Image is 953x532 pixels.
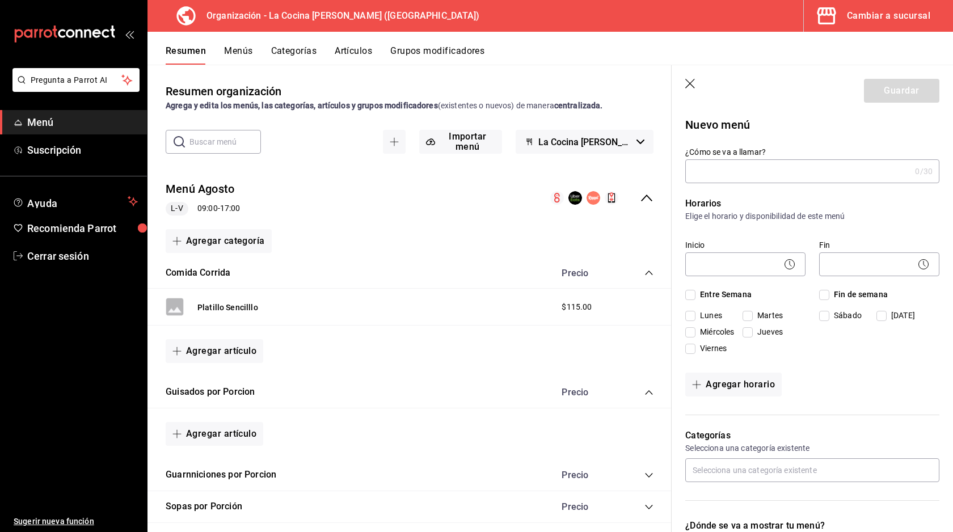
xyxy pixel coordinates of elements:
[685,148,939,156] label: ¿Cómo se va a llamar?
[166,202,240,216] div: 09:00 - 17:00
[189,130,261,153] input: Buscar menú
[166,202,187,214] span: L-V
[197,302,258,313] button: Platillo Sencilllo
[224,45,252,65] button: Menús
[685,458,939,482] input: Selecciona una categoría existente
[31,74,122,86] span: Pregunta a Parrot AI
[550,387,623,398] div: Precio
[14,516,138,527] span: Sugerir nueva función
[197,9,480,23] h3: Organización - La Cocina [PERSON_NAME] ([GEOGRAPHIC_DATA])
[12,68,140,92] button: Pregunta a Parrot AI
[27,142,138,158] span: Suscripción
[335,45,372,65] button: Artículos
[27,195,123,208] span: Ayuda
[166,468,276,482] button: Guarnniciones por Porcion
[644,268,653,277] button: collapse-category-row
[829,310,862,322] span: Sábado
[753,310,783,322] span: Martes
[550,470,623,480] div: Precio
[166,386,255,399] button: Guisados por Porcion
[8,82,140,94] a: Pregunta a Parrot AI
[166,181,234,197] button: Menú Agosto
[685,373,782,396] button: Agregar horario
[685,197,939,210] p: Horarios
[695,343,727,354] span: Viernes
[685,116,939,133] p: Nuevo menú
[695,310,722,322] span: Lunes
[27,115,138,130] span: Menú
[562,301,592,313] span: $115.00
[516,130,653,154] button: La Cocina [PERSON_NAME]
[829,289,888,301] span: Fin de semana
[550,501,623,512] div: Precio
[166,500,242,513] button: Sopas por Porción
[125,29,134,39] button: open_drawer_menu
[644,471,653,480] button: collapse-category-row
[644,388,653,397] button: collapse-category-row
[695,326,734,338] span: Miércoles
[753,326,783,338] span: Jueves
[554,101,603,110] strong: centralizada.
[27,248,138,264] span: Cerrar sesión
[538,137,632,147] span: La Cocina [PERSON_NAME]
[685,210,939,222] p: Elige el horario y disponibilidad de este menú
[644,503,653,512] button: collapse-category-row
[685,442,939,454] p: Selecciona una categoría existente
[166,339,263,363] button: Agregar artículo
[685,241,806,249] label: Inicio
[166,267,230,280] button: Comida Corrida
[166,422,263,446] button: Agregar artículo
[819,241,939,249] label: Fin
[847,8,930,24] div: Cambiar a sucursal
[390,45,484,65] button: Grupos modificadores
[166,83,282,100] div: Resumen organización
[419,130,502,154] button: Importar menú
[27,221,138,236] span: Recomienda Parrot
[915,166,933,177] div: 0 /30
[166,229,272,253] button: Agregar categoría
[147,172,672,225] div: collapse-menu-row
[887,310,915,322] span: [DATE]
[685,429,939,442] p: Categorías
[695,289,752,301] span: Entre Semana
[166,45,206,65] button: Resumen
[166,100,653,112] div: (existentes o nuevos) de manera
[166,101,438,110] strong: Agrega y edita los menús, las categorías, artículos y grupos modificadores
[271,45,317,65] button: Categorías
[550,268,623,278] div: Precio
[166,45,953,65] div: navigation tabs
